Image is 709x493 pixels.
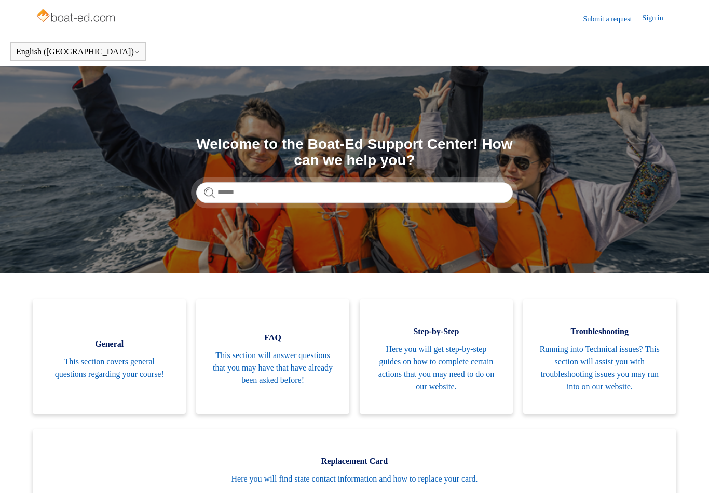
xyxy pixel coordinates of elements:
[523,299,676,414] a: Troubleshooting Running into Technical issues? This section will assist you with troubleshooting ...
[16,47,140,57] button: English ([GEOGRAPHIC_DATA])
[674,458,701,485] div: Live chat
[35,6,118,27] img: Boat-Ed Help Center home page
[643,12,674,25] a: Sign in
[48,473,660,485] span: Here you will find state contact information and how to replace your card.
[360,299,513,414] a: Step-by-Step Here you will get step-by-step guides on how to complete certain actions that you ma...
[48,338,170,350] span: General
[375,325,497,338] span: Step-by-Step
[48,355,170,380] span: This section covers general questions regarding your course!
[33,299,186,414] a: General This section covers general questions regarding your course!
[212,332,334,344] span: FAQ
[375,343,497,393] span: Here you will get step-by-step guides on how to complete certain actions that you may need to do ...
[196,299,349,414] a: FAQ This section will answer questions that you may have that have already been asked before!
[48,455,660,468] span: Replacement Card
[196,136,513,169] h1: Welcome to the Boat-Ed Support Center! How can we help you?
[212,349,334,387] span: This section will answer questions that you may have that have already been asked before!
[583,13,643,24] a: Submit a request
[539,343,661,393] span: Running into Technical issues? This section will assist you with troubleshooting issues you may r...
[196,182,513,203] input: Search
[539,325,661,338] span: Troubleshooting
